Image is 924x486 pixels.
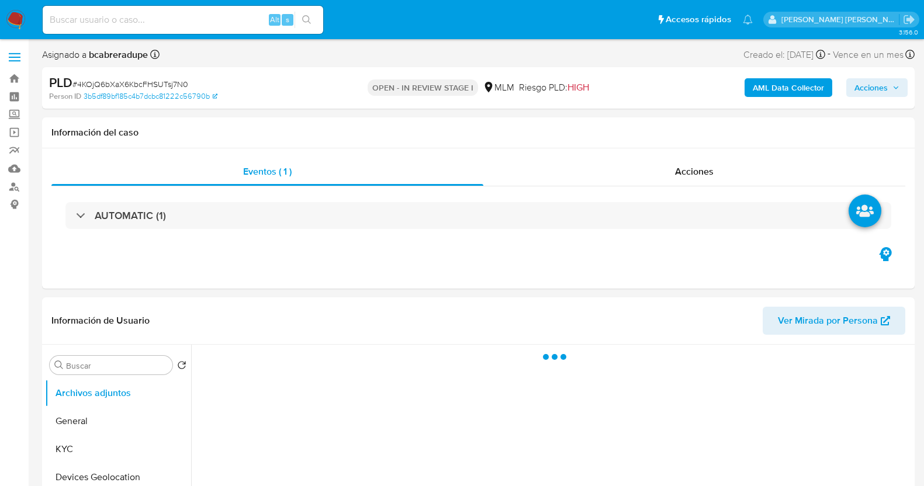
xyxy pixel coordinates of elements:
[42,48,148,61] span: Asignado a
[66,360,168,371] input: Buscar
[86,48,148,61] b: bcabreradupe
[270,14,279,25] span: Alt
[295,12,319,28] button: search-icon
[763,307,905,335] button: Ver Mirada por Persona
[84,91,217,102] a: 3b5df89bf185c4b7dcbc81222c56790b
[903,13,915,26] a: Salir
[95,209,166,222] h3: AUTOMATIC (1)
[51,127,905,138] h1: Información del caso
[743,15,753,25] a: Notificaciones
[54,360,64,370] button: Buscar
[745,78,832,97] button: AML Data Collector
[49,73,72,92] b: PLD
[72,78,188,90] span: # 4KOjQ6bXaX6KbcFHSUTsj7N0
[43,12,323,27] input: Buscar usuario o caso...
[828,47,830,63] span: -
[49,91,81,102] b: Person ID
[286,14,289,25] span: s
[45,407,191,435] button: General
[833,48,904,61] span: Vence en un mes
[753,78,824,97] b: AML Data Collector
[51,315,150,327] h1: Información de Usuario
[781,14,899,25] p: baltazar.cabreradupeyron@mercadolibre.com.mx
[45,435,191,463] button: KYC
[666,13,731,26] span: Accesos rápidos
[483,81,514,94] div: MLM
[65,202,891,229] div: AUTOMATIC (1)
[243,165,292,178] span: Eventos ( 1 )
[854,78,888,97] span: Acciones
[675,165,714,178] span: Acciones
[743,47,825,63] div: Creado el: [DATE]
[567,81,589,94] span: HIGH
[846,78,908,97] button: Acciones
[177,360,186,373] button: Volver al orden por defecto
[778,307,878,335] span: Ver Mirada por Persona
[368,79,478,96] p: OPEN - IN REVIEW STAGE I
[519,81,589,94] span: Riesgo PLD:
[45,379,191,407] button: Archivos adjuntos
